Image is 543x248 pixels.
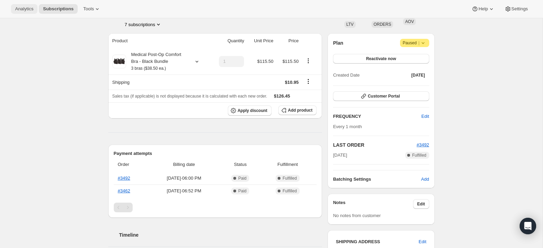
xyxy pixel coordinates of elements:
span: Fulfilled [282,176,297,181]
span: $115.50 [282,59,299,64]
span: [DATE] [411,72,425,78]
button: Tools [79,4,105,14]
nav: Pagination [114,203,317,212]
span: Paused [403,40,426,46]
h3: Notes [333,199,413,209]
span: Fulfilled [282,188,297,194]
button: Add [417,174,433,185]
h2: LAST ORDER [333,142,417,148]
span: Subscriptions [43,6,74,12]
th: Price [275,33,300,48]
span: Fulfilled [412,153,426,158]
span: Tools [83,6,94,12]
button: Add product [278,105,317,115]
button: Apply discount [228,105,271,116]
button: Edit [413,199,429,209]
a: #3492 [417,142,429,147]
th: Product [108,33,210,48]
span: Billing date [150,161,218,168]
span: Edit [417,201,425,207]
button: Product actions [125,21,162,28]
a: #3462 [118,188,130,193]
h2: Timeline [119,232,322,238]
span: Settings [511,6,528,12]
span: [DATE] [333,152,347,159]
button: Product actions [303,57,314,65]
h3: SHIPPING ADDRESS [336,238,419,245]
span: Paid [238,176,246,181]
span: Reactivate now [366,56,396,61]
button: Edit [414,236,430,247]
button: Reactivate now [333,54,429,64]
button: Subscriptions [39,4,78,14]
th: Unit Price [246,33,275,48]
span: Analytics [15,6,33,12]
span: $10.95 [285,80,299,85]
span: Status [222,161,259,168]
span: $126.45 [274,93,290,99]
span: $115.50 [257,59,273,64]
span: Add [421,176,429,183]
th: Shipping [108,75,210,90]
span: Apply discount [237,108,267,113]
span: [DATE] · 06:52 PM [150,188,218,194]
button: [DATE] [407,70,429,80]
span: Created Date [333,72,359,79]
span: Paid [238,188,246,194]
h2: Payment attempts [114,150,317,157]
span: ORDERS [374,22,391,27]
button: #3492 [417,142,429,148]
button: Analytics [11,4,37,14]
th: Quantity [210,33,246,48]
div: Medical Post-Op Comfort Bra - Black Bundle [126,51,188,72]
span: Sales tax (if applicable) is not displayed because it is calculated with each new order. [112,94,267,99]
button: Customer Portal [333,91,429,101]
span: | [418,40,419,46]
button: Help [467,4,499,14]
span: AOV [405,19,414,24]
span: Customer Portal [368,93,400,99]
span: Help [478,6,488,12]
span: Every 1 month [333,124,362,129]
button: Shipping actions [303,78,314,85]
span: Add product [288,108,312,113]
h6: Batching Settings [333,176,421,183]
span: No notes from customer [333,213,381,218]
span: Fulfillment [263,161,312,168]
a: #3492 [118,176,130,181]
h2: FREQUENCY [333,113,421,120]
span: [DATE] · 06:00 PM [150,175,218,182]
th: Order [114,157,148,172]
button: Settings [500,4,532,14]
div: Open Intercom Messenger [520,218,536,234]
button: Edit [417,111,433,122]
img: product img [112,55,126,68]
span: LTV [346,22,354,27]
h2: Plan [333,40,343,46]
span: Edit [419,238,426,245]
small: 3 bras ($38.50 ea.) [131,66,166,71]
span: Edit [421,113,429,120]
